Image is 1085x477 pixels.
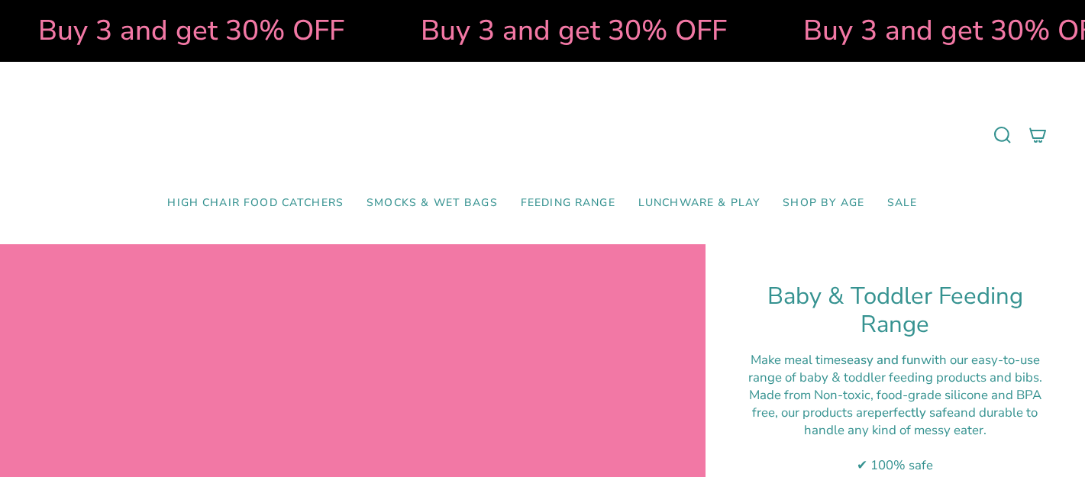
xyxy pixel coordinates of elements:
span: Lunchware & Play [638,197,760,210]
a: Feeding Range [509,185,627,221]
a: SALE [876,185,929,221]
div: M [744,386,1047,439]
span: High Chair Food Catchers [167,197,344,210]
span: Shop by Age [783,197,864,210]
a: Smocks & Wet Bags [355,185,509,221]
span: Smocks & Wet Bags [367,197,498,210]
a: Lunchware & Play [627,185,771,221]
a: Shop by Age [771,185,876,221]
strong: perfectly safe [874,404,954,421]
span: Feeding Range [521,197,615,210]
div: Make meal times with our easy-to-use range of baby & toddler feeding products and bibs. [744,351,1047,386]
a: Mumma’s Little Helpers [411,85,674,185]
a: High Chair Food Catchers [156,185,355,221]
h1: Baby & Toddler Feeding Range [744,282,1047,340]
span: SALE [887,197,918,210]
div: ✔ 100% safe [744,456,1047,474]
strong: easy and fun [847,351,921,369]
span: ade from Non-toxic, food-grade silicone and BPA free, our products are and durable to handle any ... [752,386,1041,439]
strong: Buy 3 and get 30% OFF [418,11,725,50]
strong: Buy 3 and get 30% OFF [36,11,342,50]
